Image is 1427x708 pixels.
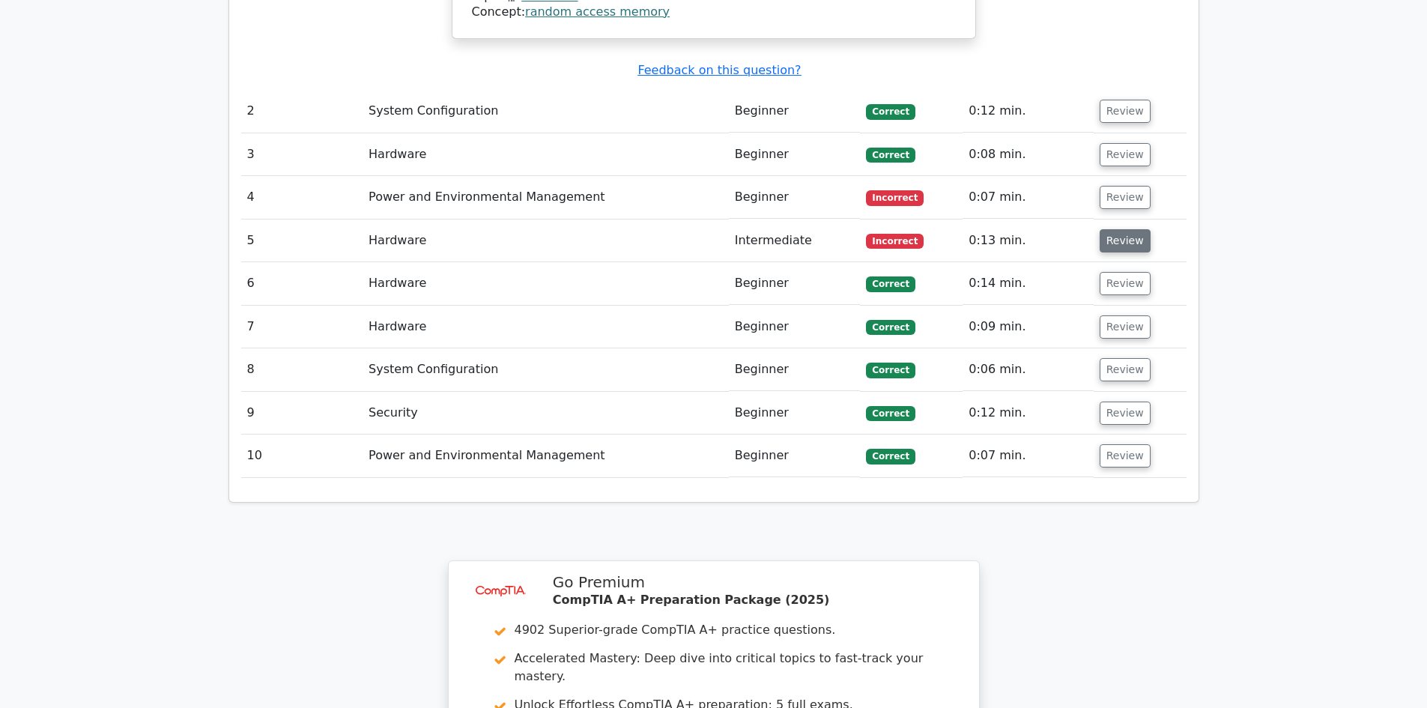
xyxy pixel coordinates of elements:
button: Review [1100,444,1151,468]
td: Hardware [363,133,729,176]
td: 2 [241,90,363,133]
td: Beginner [729,348,861,391]
button: Review [1100,315,1151,339]
td: 8 [241,348,363,391]
td: Power and Environmental Management [363,176,729,219]
td: Beginner [729,176,861,219]
td: 3 [241,133,363,176]
span: Correct [866,148,915,163]
td: System Configuration [363,348,729,391]
td: Hardware [363,220,729,262]
td: Hardware [363,262,729,305]
td: Hardware [363,306,729,348]
button: Review [1100,402,1151,425]
button: Review [1100,100,1151,123]
td: 0:06 min. [963,348,1093,391]
td: 0:12 min. [963,392,1093,435]
td: Beginner [729,435,861,477]
a: Feedback on this question? [637,63,801,77]
td: 10 [241,435,363,477]
td: Beginner [729,133,861,176]
td: Power and Environmental Management [363,435,729,477]
td: Intermediate [729,220,861,262]
span: Correct [866,363,915,378]
td: Beginner [729,262,861,305]
button: Review [1100,272,1151,295]
td: 4 [241,176,363,219]
span: Incorrect [866,190,924,205]
span: Correct [866,320,915,335]
td: 0:07 min. [963,435,1093,477]
td: 9 [241,392,363,435]
button: Review [1100,358,1151,381]
a: random access memory [525,4,670,19]
td: Beginner [729,90,861,133]
td: 5 [241,220,363,262]
td: 7 [241,306,363,348]
button: Review [1100,143,1151,166]
td: 0:14 min. [963,262,1093,305]
td: System Configuration [363,90,729,133]
div: Concept: [472,4,956,20]
button: Review [1100,186,1151,209]
span: Incorrect [866,234,924,249]
td: 0:07 min. [963,176,1093,219]
td: Beginner [729,306,861,348]
td: Beginner [729,392,861,435]
td: 0:13 min. [963,220,1093,262]
button: Review [1100,229,1151,252]
span: Correct [866,276,915,291]
td: 0:08 min. [963,133,1093,176]
td: 6 [241,262,363,305]
td: Security [363,392,729,435]
span: Correct [866,449,915,464]
td: 0:12 min. [963,90,1093,133]
span: Correct [866,406,915,421]
td: 0:09 min. [963,306,1093,348]
span: Correct [866,104,915,119]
